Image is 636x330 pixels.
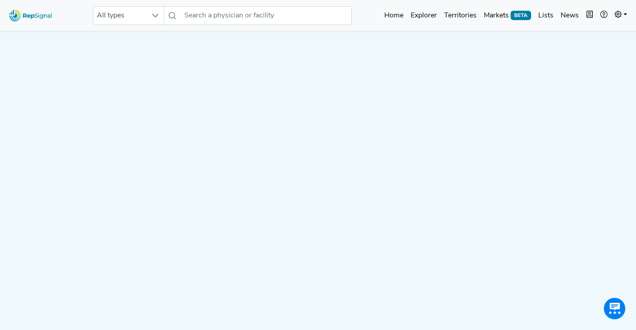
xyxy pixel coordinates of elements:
[381,7,407,25] a: Home
[511,11,531,20] span: BETA
[93,7,147,25] span: All types
[181,6,351,25] input: Search a physician or facility
[407,7,441,25] a: Explorer
[535,7,557,25] a: Lists
[480,7,535,25] a: MarketsBETA
[557,7,582,25] a: News
[441,7,480,25] a: Territories
[582,7,597,25] button: Intel Book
